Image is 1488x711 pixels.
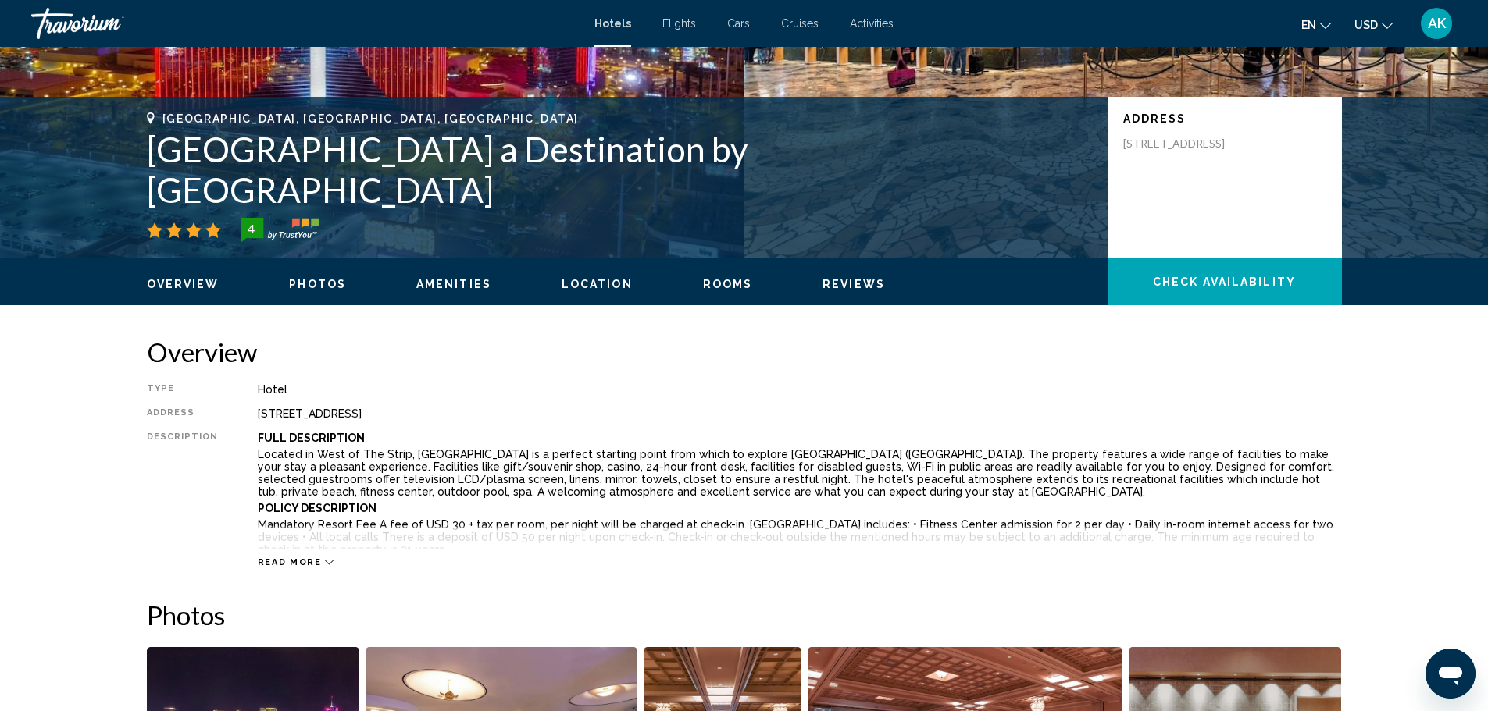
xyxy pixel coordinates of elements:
p: Mandatory Resort Fee A fee of USD 30 + tax per room, per night will be charged at check-in. [GEOG... [258,518,1342,556]
button: Overview [147,277,219,291]
div: Description [147,432,219,549]
iframe: Button to launch messaging window [1426,649,1476,699]
p: [STREET_ADDRESS] [1123,137,1248,151]
button: Photos [289,277,346,291]
a: Activities [850,17,894,30]
span: Read more [258,557,322,567]
span: en [1301,19,1316,31]
span: AK [1428,16,1446,31]
button: Change currency [1354,13,1393,36]
a: Cruises [781,17,819,30]
h2: Overview [147,336,1342,368]
p: Located in West of The Strip, [GEOGRAPHIC_DATA] is a perfect starting point from which to explore... [258,448,1342,498]
a: Hotels [594,17,631,30]
span: Reviews [823,278,885,290]
span: Amenities [416,278,491,290]
button: Read more [258,556,334,568]
span: USD [1354,19,1378,31]
div: [STREET_ADDRESS] [258,407,1342,420]
span: [GEOGRAPHIC_DATA], [GEOGRAPHIC_DATA], [GEOGRAPHIC_DATA] [162,112,579,125]
button: Amenities [416,277,491,291]
h1: [GEOGRAPHIC_DATA] a Destination by [GEOGRAPHIC_DATA] [147,129,1092,210]
b: Full Description [258,432,365,444]
button: Reviews [823,277,885,291]
button: Change language [1301,13,1331,36]
b: Policy Description [258,502,376,514]
div: 4 [236,219,267,238]
span: Overview [147,278,219,290]
div: Address [147,407,219,420]
button: User Menu [1416,7,1457,40]
span: Check Availability [1153,276,1296,289]
a: Travorium [31,8,579,39]
img: trustyou-badge-hor.svg [241,218,319,243]
p: Address [1123,112,1326,125]
a: Cars [727,17,750,30]
span: Photos [289,278,346,290]
h2: Photos [147,599,1342,631]
button: Rooms [703,277,753,291]
div: Type [147,383,219,396]
button: Location [562,277,633,291]
button: Check Availability [1108,258,1342,305]
span: Location [562,278,633,290]
div: Hotel [258,383,1342,396]
span: Rooms [703,278,753,290]
a: Flights [662,17,696,30]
